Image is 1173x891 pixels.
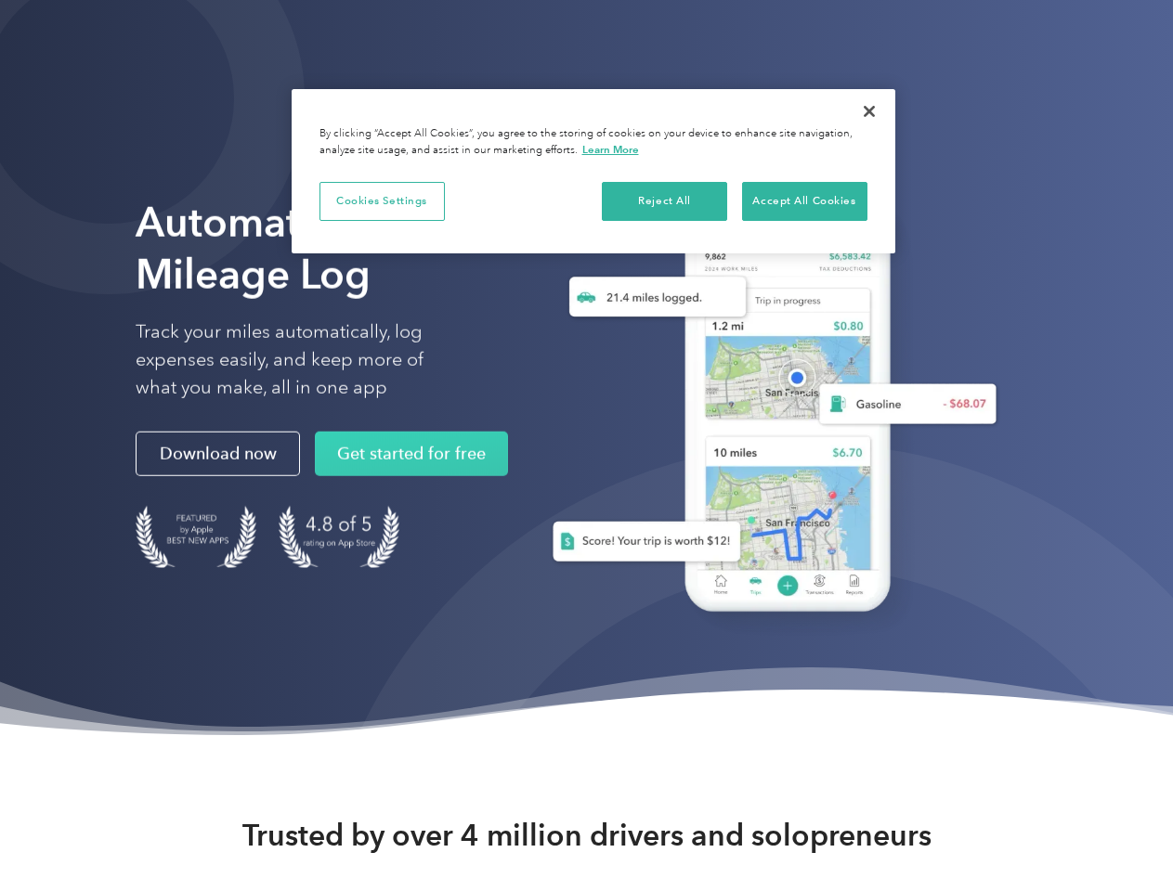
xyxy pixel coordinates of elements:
a: Download now [136,432,300,476]
div: Privacy [292,89,895,253]
p: Track your miles automatically, log expenses easily, and keep more of what you make, all in one app [136,318,467,402]
div: By clicking “Accept All Cookies”, you agree to the storing of cookies on your device to enhance s... [319,126,867,159]
button: Reject All [602,182,727,221]
button: Cookies Settings [319,182,445,221]
img: Everlance, mileage tracker app, expense tracking app [523,176,1011,639]
strong: Trusted by over 4 million drivers and solopreneurs [242,817,932,854]
button: Accept All Cookies [742,182,867,221]
button: Close [849,91,890,132]
a: Get started for free [315,432,508,476]
img: Badge for Featured by Apple Best New Apps [136,506,256,568]
img: 4.9 out of 5 stars on the app store [279,506,399,568]
div: Cookie banner [292,89,895,253]
a: More information about your privacy, opens in a new tab [582,143,639,156]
